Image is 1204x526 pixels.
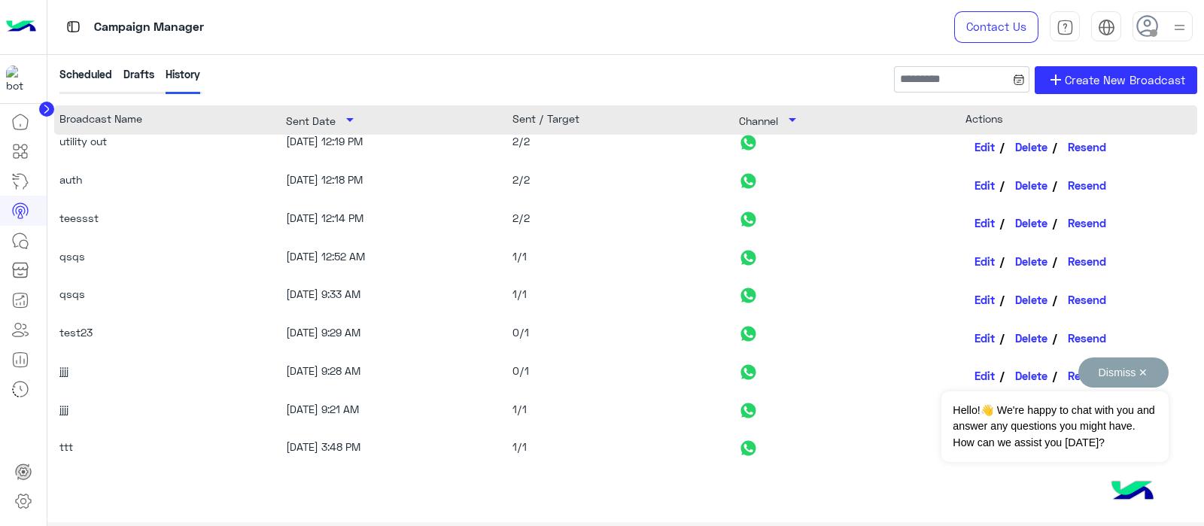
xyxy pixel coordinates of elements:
div: 0/1 [512,324,739,351]
button: Delete [1006,286,1059,313]
div: jjjj [59,401,263,428]
div: 1/1 [512,286,739,313]
button: Delete [1006,133,1059,160]
div: 1/1 [512,439,739,466]
div: 1/1 [512,248,739,275]
div: qsqs [59,286,263,313]
div: 2/2 [512,210,739,237]
a: addCreate New Broadcast [1035,66,1197,94]
img: WhatsApp [739,363,758,382]
div: Sent / Target [512,111,739,129]
img: profile [1170,18,1189,37]
span: Sent Date [286,114,336,127]
a: Edit [965,248,1006,275]
img: tab [64,17,83,36]
button: Resend [1059,172,1111,199]
div: jjjj [59,363,263,390]
span: arrow_drop_down [336,111,365,129]
div: ttt [59,439,263,466]
div: 1/1 [512,401,739,428]
a: Edit [965,286,1006,313]
div: [DATE] 9:28 AM [286,363,512,390]
div: Drafts [123,66,154,94]
img: WhatsApp [739,401,758,420]
div: [DATE] 12:18 PM [286,172,512,199]
img: WhatsApp [739,172,758,190]
div: [DATE] 9:33 AM [286,286,512,313]
img: WhatsApp [739,248,758,267]
span: add [1047,71,1065,89]
div: Scheduled [59,66,112,94]
button: Dismiss ✕ [1078,357,1169,388]
span: Create New Broadcast [1065,71,1185,89]
button: Resend [1059,286,1111,313]
img: tab [1098,19,1115,36]
div: Broadcast Name [59,111,286,129]
div: utility out [59,133,263,160]
p: Campaign Manager [94,17,204,38]
a: Edit [965,133,1006,160]
button: Resend [1059,248,1111,275]
div: [DATE] 3:48 PM [286,439,512,466]
img: WhatsApp [739,210,758,229]
img: WhatsApp [739,324,758,343]
a: Edit [965,210,1006,237]
a: Contact Us [954,11,1038,43]
span: arrow_drop_down [778,111,807,129]
button: Resend [1059,133,1111,160]
div: [DATE] 12:52 AM [286,248,512,275]
a: Edit [965,324,1006,351]
div: History [166,66,200,94]
img: WhatsApp [739,133,758,152]
a: tab [1050,11,1080,43]
div: qsqs [59,248,263,275]
button: Delete [1006,248,1059,275]
div: auth [59,172,263,199]
div: 2/2 [512,172,739,199]
div: 0/1 [512,363,739,390]
img: WhatsApp [739,439,758,458]
a: Edit [965,172,1006,199]
div: [DATE] 12:19 PM [286,133,512,160]
img: hulul-logo.png [1106,466,1159,518]
button: Resend [1059,324,1111,351]
div: [DATE] 9:29 AM [286,324,512,351]
img: Logo [6,11,36,43]
button: Resend [1059,210,1111,237]
span: Hello!👋 We're happy to chat with you and answer any questions you might have. How can we assist y... [941,391,1168,462]
div: teessst [59,210,263,237]
div: [DATE] 9:21 AM [286,401,512,428]
img: 197426356791770 [6,65,33,93]
button: Delete [1006,324,1059,351]
img: tab [1057,19,1074,36]
button: Delete [1006,172,1059,199]
div: [DATE] 12:14 PM [286,210,512,237]
div: 2/2 [512,133,739,160]
span: Channel [739,114,778,127]
img: WhatsApp [739,286,758,305]
button: Delete [1006,210,1059,237]
div: Actions [965,111,1192,129]
div: test23 [59,324,263,351]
